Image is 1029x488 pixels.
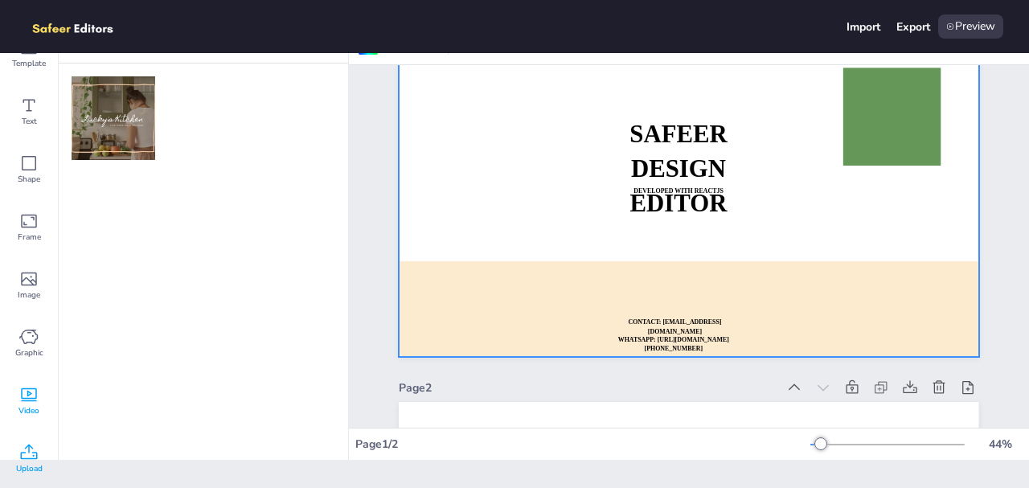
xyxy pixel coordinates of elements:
div: Preview [938,14,1003,39]
img: logo.png [26,14,137,39]
span: Shape [18,173,40,186]
span: Template [12,57,46,70]
div: Page 1 / 2 [355,437,810,452]
div: Page 2 [399,380,776,396]
img: 400w-IVVQCZOr1K4.jpg [72,76,155,160]
strong: CONTACT: [EMAIL_ADDRESS][DOMAIN_NAME] [629,318,722,335]
div: 44 % [981,437,1019,452]
span: Upload [16,462,43,475]
div: Import [847,19,880,35]
span: Text [22,115,37,128]
span: Video [18,404,39,417]
div: Export [896,19,930,35]
strong: DEVELOPED WITH REACTJS [634,187,724,195]
strong: SAFEER [630,121,728,148]
strong: WHATSAPP: [URL][DOMAIN_NAME][PHONE_NUMBER] [618,336,729,353]
span: Image [18,289,40,301]
span: Frame [18,231,41,244]
strong: DESIGN EDITOR [630,155,728,217]
span: Graphic [15,347,43,359]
